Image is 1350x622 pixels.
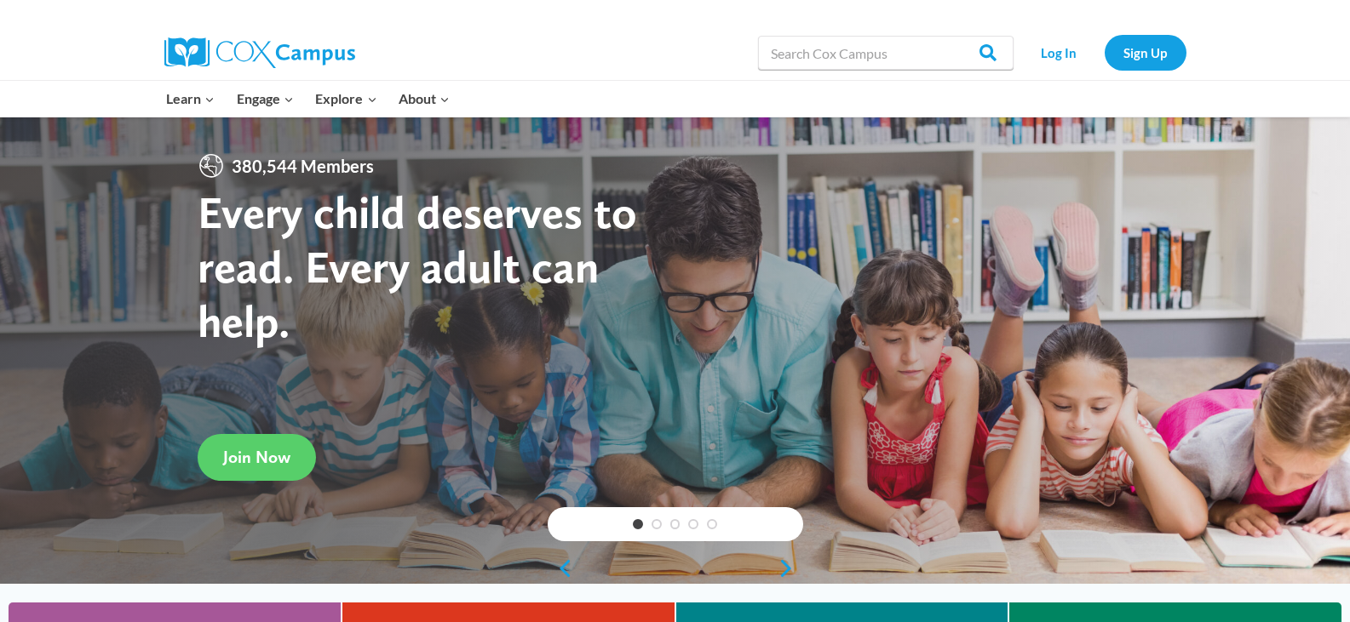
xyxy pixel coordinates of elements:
[225,152,381,180] span: 380,544 Members
[633,519,643,529] a: 1
[237,88,294,110] span: Engage
[758,36,1014,70] input: Search Cox Campus
[198,434,316,481] a: Join Now
[778,558,803,579] a: next
[688,519,698,529] a: 4
[1022,35,1186,70] nav: Secondary Navigation
[548,551,803,585] div: content slider buttons
[223,447,290,467] span: Join Now
[707,519,717,529] a: 5
[164,37,355,68] img: Cox Campus
[1105,35,1186,70] a: Sign Up
[198,185,637,347] strong: Every child deserves to read. Every adult can help.
[315,88,376,110] span: Explore
[670,519,681,529] a: 3
[1022,35,1096,70] a: Log In
[166,88,215,110] span: Learn
[652,519,662,529] a: 2
[548,558,573,579] a: previous
[399,88,450,110] span: About
[156,81,461,117] nav: Primary Navigation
